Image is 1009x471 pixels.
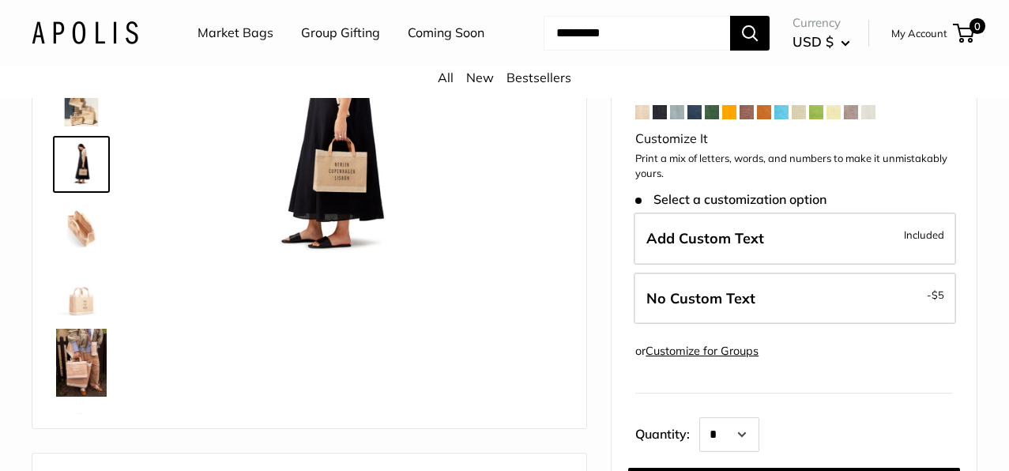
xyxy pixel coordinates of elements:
a: description_The Original Market bag in its 4 native styles [53,73,110,130]
span: Currency [793,12,850,34]
a: Petite Market Bag in Natural [53,262,110,319]
img: description_The Original Market bag in its 4 native styles [56,76,107,126]
label: Leave Blank [634,273,956,325]
span: Add Custom Text [646,229,764,247]
a: My Account [891,24,947,43]
a: Bestsellers [506,70,571,85]
span: $5 [932,288,944,301]
button: USD $ [793,29,850,55]
a: Market Bags [198,21,273,45]
div: or [635,341,759,362]
a: New [466,70,494,85]
img: Petite Market Bag in Natural [56,409,107,460]
p: Print a mix of letters, words, and numbers to make it unmistakably yours. [635,151,953,182]
div: Customize It [635,127,953,151]
img: Petite Market Bag in Natural [56,139,107,190]
a: Group Gifting [301,21,380,45]
a: description_Spacious inner area with room for everything. [53,199,110,256]
span: - [927,285,944,304]
a: All [438,70,454,85]
span: Select a customization option [635,192,826,207]
span: 0 [969,18,985,34]
a: Customize for Groups [646,344,759,358]
img: Petite Market Bag in Natural [56,266,107,316]
span: No Custom Text [646,289,755,307]
img: Apolis [32,21,138,44]
a: 0 [954,24,974,43]
img: Petite Market Bag in Natural [56,329,107,397]
button: Search [730,16,770,51]
label: Quantity: [635,413,699,452]
a: Petite Market Bag in Natural [53,136,110,193]
label: Add Custom Text [634,213,956,265]
img: description_Spacious inner area with room for everything. [56,202,107,253]
input: Search... [544,16,730,51]
a: Petite Market Bag in Natural [53,326,110,400]
a: Petite Market Bag in Natural [53,406,110,463]
span: Included [904,225,944,244]
a: Coming Soon [408,21,484,45]
span: USD $ [793,33,834,50]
